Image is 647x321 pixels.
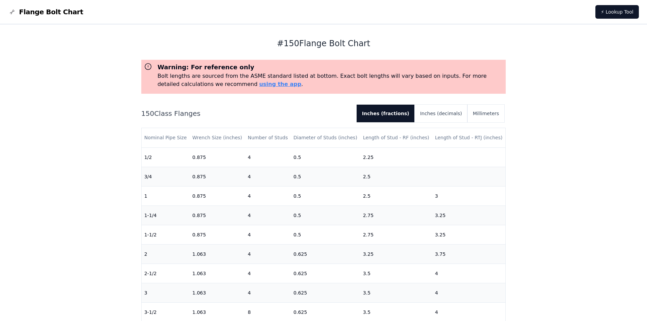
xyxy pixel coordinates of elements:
[291,167,360,186] td: 0.5
[360,147,432,167] td: 2.25
[432,244,506,264] td: 3.75
[245,264,291,283] td: 4
[190,167,245,186] td: 0.875
[190,225,245,244] td: 0.875
[360,244,432,264] td: 3.25
[360,128,432,147] th: Length of Stud - RF (inches)
[190,264,245,283] td: 1.063
[245,206,291,225] td: 4
[142,225,190,244] td: 1-1/2
[360,186,432,206] td: 2.5
[141,38,506,49] h1: # 150 Flange Bolt Chart
[245,225,291,244] td: 4
[190,186,245,206] td: 0.875
[432,186,506,206] td: 3
[190,244,245,264] td: 1.063
[291,244,360,264] td: 0.625
[360,206,432,225] td: 2.75
[142,206,190,225] td: 1-1/4
[291,225,360,244] td: 0.5
[259,81,301,87] a: using the app
[141,109,351,118] h2: 150 Class Flanges
[415,105,467,122] button: Inches (decimals)
[291,128,360,147] th: Diameter of Studs (inches)
[245,167,291,186] td: 4
[142,186,190,206] td: 1
[142,244,190,264] td: 2
[8,7,83,17] a: Flange Bolt Chart LogoFlange Bolt Chart
[190,283,245,302] td: 1.063
[432,225,506,244] td: 3.25
[245,244,291,264] td: 4
[467,105,504,122] button: Millimeters
[142,128,190,147] th: Nominal Pipe Size
[158,63,503,72] h3: Warning: For reference only
[190,128,245,147] th: Wrench Size (inches)
[595,5,639,19] a: ⚡ Lookup Tool
[432,128,506,147] th: Length of Stud - RTJ (inches)
[142,264,190,283] td: 2-1/2
[291,264,360,283] td: 0.625
[245,128,291,147] th: Number of Studs
[291,283,360,302] td: 0.625
[432,264,506,283] td: 4
[245,186,291,206] td: 4
[142,167,190,186] td: 3/4
[432,206,506,225] td: 3.25
[360,283,432,302] td: 3.5
[432,283,506,302] td: 4
[190,147,245,167] td: 0.875
[142,147,190,167] td: 1/2
[357,105,415,122] button: Inches (fractions)
[8,8,16,16] img: Flange Bolt Chart Logo
[190,206,245,225] td: 0.875
[291,206,360,225] td: 0.5
[291,147,360,167] td: 0.5
[360,167,432,186] td: 2.5
[245,147,291,167] td: 4
[142,283,190,302] td: 3
[245,283,291,302] td: 4
[291,186,360,206] td: 0.5
[360,264,432,283] td: 3.5
[19,7,83,17] span: Flange Bolt Chart
[360,225,432,244] td: 2.75
[158,72,503,88] p: Bolt lengths are sourced from the ASME standard listed at bottom. Exact bolt lengths will vary ba...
